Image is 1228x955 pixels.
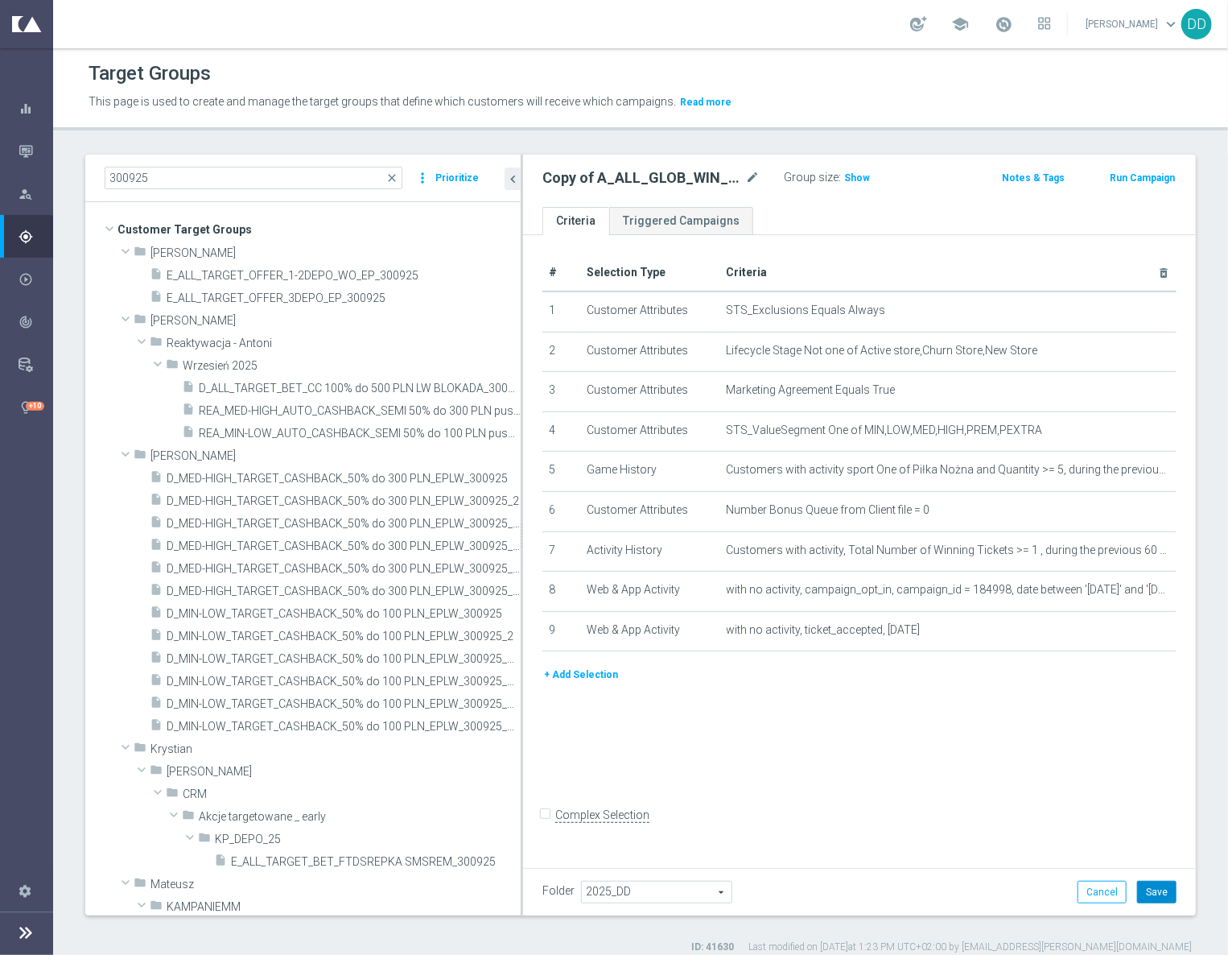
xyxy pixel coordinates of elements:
[542,372,580,412] td: 3
[1078,881,1127,903] button: Cancel
[18,273,53,286] button: play_circle_outline Execute
[150,628,163,647] i: insert_drive_file
[134,448,146,466] i: folder
[19,187,52,201] div: Explore
[150,742,521,756] span: Krystian
[555,808,649,823] label: Complex Selection
[18,145,53,158] div: Mission Control
[215,833,521,846] span: KP_DEPO_25
[951,15,969,33] span: school
[727,424,1043,437] span: STS_ValueSegment One of MIN,LOW,MED,HIGH,PREM,PEXTRA
[199,810,521,824] span: Akcje targetowane _ early
[150,267,163,286] i: insert_drive_file
[1157,267,1170,279] i: delete_forever
[182,403,195,421] i: insert_drive_file
[580,254,719,291] th: Selection Type
[183,359,521,373] span: Wrzesie&#x144; 2025
[727,583,1170,597] span: with no activity, campaign_opt_in, campaign_id = 184998, date between '[DATE]' and '[DATE]'
[19,130,52,172] div: Mission Control
[150,470,163,489] i: insert_drive_file
[745,168,760,188] i: mode_edit
[199,427,521,440] span: REA_MIN-LOW_AUTO_CASHBACK_SEMI 50% do 100 PLN push_300925
[542,411,580,452] td: 4
[727,544,1170,557] span: Customers with activity, Total Number of Winning Tickets >= 1 , during the previous 60 days
[18,401,53,414] button: lightbulb Optibot +10
[150,538,163,556] i: insert_drive_file
[580,411,719,452] td: Customer Attributes
[1162,15,1180,33] span: keyboard_arrow_down
[542,666,620,684] button: + Add Selection
[542,452,580,492] td: 5
[150,878,521,891] span: Mateusz
[609,207,753,235] a: Triggered Campaigns
[18,358,53,371] button: Data Studio
[18,188,53,201] div: person_search Explore
[1001,169,1067,187] button: Notes & Tags
[134,876,146,895] i: folder
[678,93,733,111] button: Read more
[26,402,44,411] div: +10
[167,291,521,305] span: E_ALL_TARGET_OFFER_3DEPO_EP_300925
[199,382,521,395] span: D_ALL_TARGET_BET_CC 100% do 500 PLN LW BLOKADA_300925
[19,101,33,116] i: equalizer
[542,332,580,372] td: 2
[150,718,163,737] i: insert_drive_file
[784,171,839,184] label: Group size
[580,332,719,372] td: Customer Attributes
[150,673,163,692] i: insert_drive_file
[727,266,768,279] span: Criteria
[167,765,521,779] span: Krystian P.
[580,452,719,492] td: Game History
[19,87,52,130] div: Dashboard
[691,941,734,954] label: ID: 41630
[167,675,521,688] span: D_MIN-LOW_TARGET_CASHBACK_50% do 100 PLN_EPLW_300925_PUSH2
[167,720,521,734] span: D_MIN-LOW_TARGET_CASHBACK_50% do 100 PLN_EPLW_300925_SMS
[18,316,53,329] div: track_changes Analyze
[182,380,195,399] i: insert_drive_file
[580,291,719,332] td: Customer Attributes
[727,383,896,397] span: Marketing Agreement Equals True
[167,697,521,711] span: D_MIN-LOW_TARGET_CASHBACK_50% do 100 PLN_EPLW_300925_PUSH3
[231,855,521,869] span: E_ALL_TARGET_BET_FTDSREPKA SMSREM_300925
[727,304,886,317] span: STS_Exclusions Equals Always
[167,540,521,553] span: D_MED-HIGH_TARGET_CASHBACK_50% do 300 PLN_EPLW_300925_PUSH2
[214,854,227,872] i: insert_drive_file
[580,572,719,612] td: Web & App Activity
[167,269,521,283] span: E_ALL_TARGET_OFFER_1-2DEPO_WO_EP_300925
[183,788,521,801] span: CRM
[150,449,521,463] span: Kasia K.
[150,696,163,714] i: insert_drive_file
[167,517,521,531] span: D_MED-HIGH_TARGET_CASHBACK_50% do 300 PLN_EPLW_300925_PUSH
[19,272,52,287] div: Execute
[199,404,521,418] span: REA_MED-HIGH_AUTO_CASHBACK_SEMI 50% do 300 PLN push_300925
[542,884,575,898] label: Folder
[839,171,841,184] label: :
[105,167,402,189] input: Quick find group or folder
[542,491,580,531] td: 6
[727,623,921,637] span: with no activity, ticket_accepted, [DATE]
[580,611,719,651] td: Web & App Activity
[19,229,33,244] i: gps_fixed
[150,290,163,308] i: insert_drive_file
[167,585,521,598] span: D_MED-HIGH_TARGET_CASHBACK_50% do 300 PLN_EPLW_300925_SMS
[167,630,521,643] span: D_MIN-LOW_TARGET_CASHBACK_50% do 100 PLN_EPLW_300925_2
[198,831,211,850] i: folder
[19,315,33,329] i: track_changes
[150,515,163,534] i: insert_drive_file
[134,245,146,263] i: folder
[150,651,163,669] i: insert_drive_file
[844,172,870,184] span: Show
[1084,12,1181,36] a: [PERSON_NAME]keyboard_arrow_down
[433,167,481,189] button: Prioritize
[150,335,163,353] i: folder
[542,207,609,235] a: Criteria
[167,652,521,666] span: D_MIN-LOW_TARGET_CASHBACK_50% do 100 PLN_EPLW_300925_PUSH
[748,941,1192,954] label: Last modified on [DATE] at 1:23 PM UTC+02:00 by [EMAIL_ADDRESS][PERSON_NAME][DOMAIN_NAME]
[166,786,179,804] i: folder
[18,230,53,243] button: gps_fixed Plan
[505,167,521,190] button: chevron_left
[150,493,163,511] i: insert_drive_file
